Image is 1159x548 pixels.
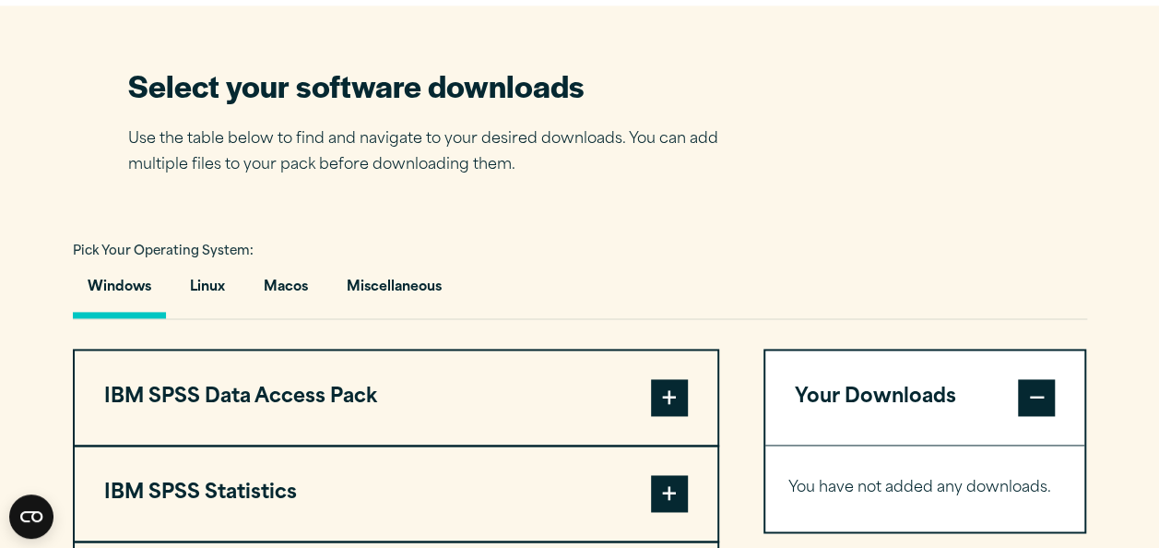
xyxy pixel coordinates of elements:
div: Your Downloads [765,445,1085,531]
span: Pick Your Operating System: [73,245,254,257]
button: IBM SPSS Data Access Pack [75,351,717,445]
button: Linux [175,266,240,318]
h2: Select your software downloads [128,65,746,106]
button: Open CMP widget [9,494,53,539]
button: Macos [249,266,323,318]
button: Your Downloads [765,351,1085,445]
button: Windows [73,266,166,318]
p: Use the table below to find and navigate to your desired downloads. You can add multiple files to... [128,126,746,180]
button: IBM SPSS Statistics [75,447,717,541]
p: You have not added any downloads. [788,475,1062,502]
button: Miscellaneous [332,266,456,318]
